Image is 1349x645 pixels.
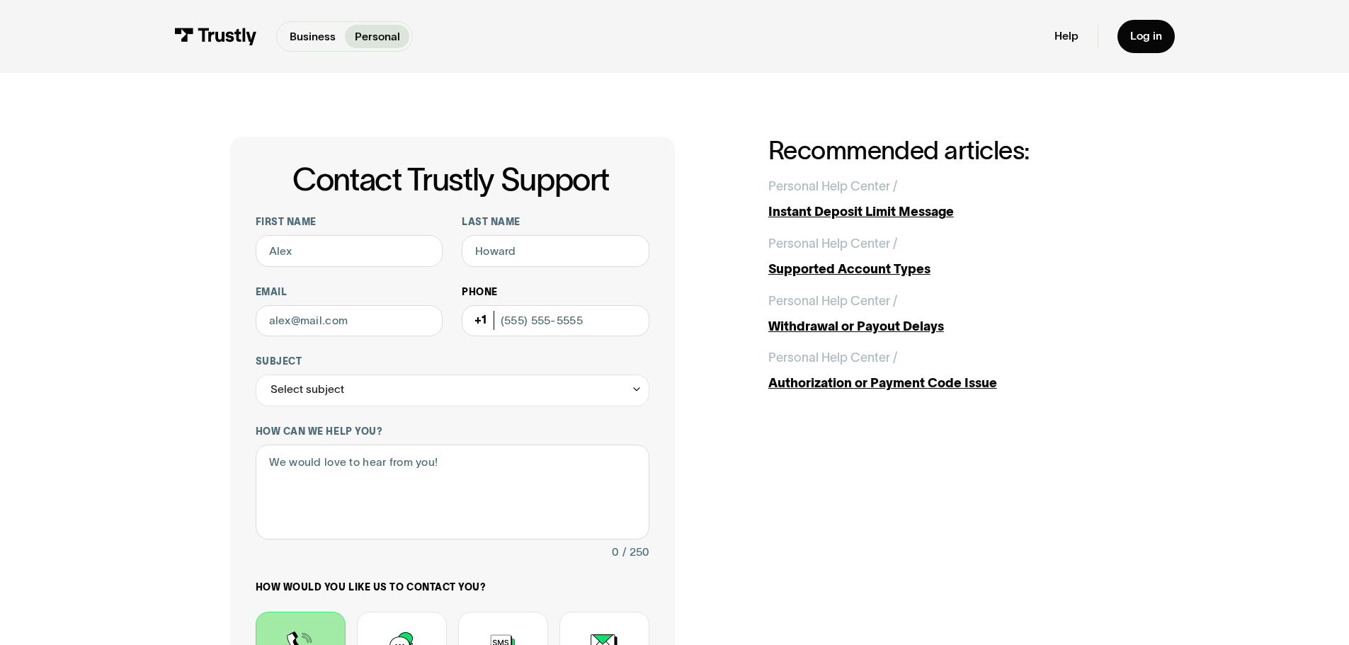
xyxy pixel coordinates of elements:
[768,292,897,311] div: Personal Help Center /
[256,216,443,229] label: First name
[256,305,443,337] input: alex@mail.com
[1130,29,1162,43] div: Log in
[256,426,649,438] label: How can we help you?
[462,235,649,267] input: Howard
[271,380,344,399] div: Select subject
[256,375,649,406] div: Select subject
[256,355,649,368] label: Subject
[253,162,649,197] h1: Contact Trustly Support
[612,543,619,562] div: 0
[256,286,443,299] label: Email
[768,348,897,367] div: Personal Help Center /
[768,177,897,196] div: Personal Help Center /
[290,28,336,45] p: Business
[256,581,649,594] label: How would you like us to contact you?
[280,25,345,48] a: Business
[768,317,1120,336] div: Withdrawal or Payout Delays
[355,28,400,45] p: Personal
[768,292,1120,336] a: Personal Help Center /Withdrawal or Payout Delays
[768,348,1120,393] a: Personal Help Center /Authorization or Payment Code Issue
[256,235,443,267] input: Alex
[462,305,649,337] input: (555) 555-5555
[345,25,409,48] a: Personal
[174,28,257,45] img: Trustly Logo
[768,374,1120,393] div: Authorization or Payment Code Issue
[768,260,1120,279] div: Supported Account Types
[462,216,649,229] label: Last name
[1117,20,1175,53] a: Log in
[768,177,1120,222] a: Personal Help Center /Instant Deposit Limit Message
[462,286,649,299] label: Phone
[1054,29,1078,43] a: Help
[768,137,1120,164] h2: Recommended articles:
[768,202,1120,222] div: Instant Deposit Limit Message
[768,234,897,253] div: Personal Help Center /
[622,543,649,562] div: / 250
[768,234,1120,279] a: Personal Help Center /Supported Account Types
